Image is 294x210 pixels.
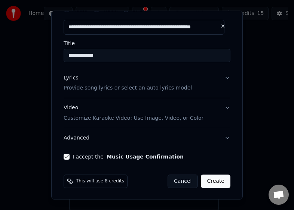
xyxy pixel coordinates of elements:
span: This will use 8 credits [76,178,124,184]
label: Video [102,6,117,12]
label: Title [64,40,230,46]
p: Customize Karaoke Video: Use Image, Video, or Color [64,115,203,122]
button: Cancel [168,175,198,188]
p: Provide song lyrics or select an auto lyrics model [64,84,192,92]
button: LyricsProvide song lyrics or select an auto lyrics model [64,68,230,98]
label: URL [132,6,143,12]
div: Lyrics [64,74,78,81]
button: I accept the [107,154,184,159]
div: Video [64,104,203,122]
button: Create [201,175,230,188]
label: I accept the [73,154,184,159]
label: Audio [73,6,88,12]
button: VideoCustomize Karaoke Video: Use Image, Video, or Color [64,98,230,128]
button: Advanced [64,128,230,148]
